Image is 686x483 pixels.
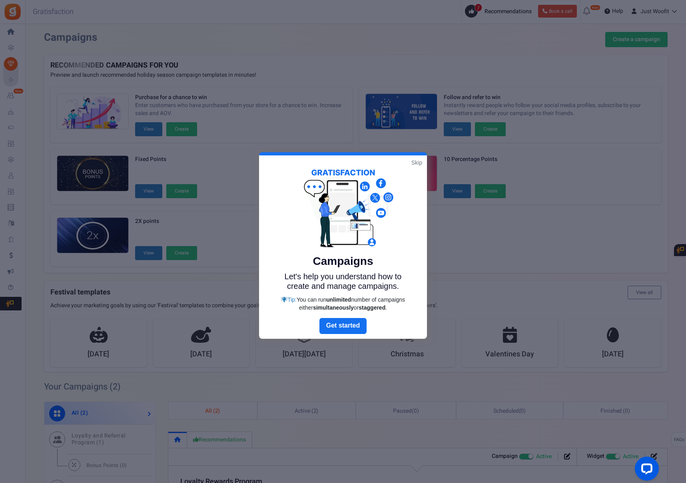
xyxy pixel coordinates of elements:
div: Tip: [277,296,409,312]
strong: staggered [359,304,385,311]
span: You can run number of campaigns either or . [297,296,405,311]
strong: simultaneously [313,304,354,311]
h5: Campaigns [277,255,409,268]
strong: unlimited [326,296,351,303]
a: Next [319,318,367,334]
p: Let's help you understand how to create and manage campaigns. [277,272,409,291]
a: Skip [411,159,422,167]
